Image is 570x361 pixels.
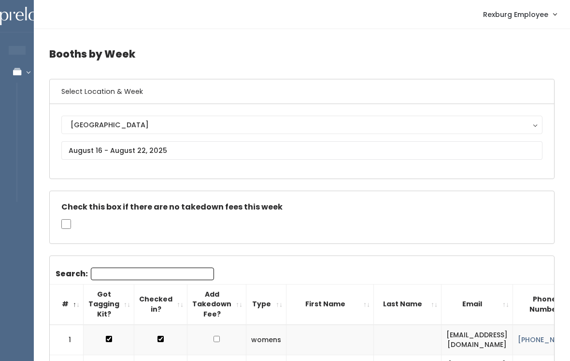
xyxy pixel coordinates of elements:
[286,284,374,324] th: First Name: activate to sort column ascending
[246,325,286,355] td: womens
[49,41,555,67] h4: Booths by Week
[442,284,513,324] th: Email: activate to sort column ascending
[473,4,566,25] a: Rexburg Employee
[483,9,548,20] span: Rexburg Employee
[246,284,286,324] th: Type: activate to sort column ascending
[61,203,542,211] h5: Check this box if there are no takedown fees this week
[84,284,134,324] th: Got Tagging Kit?: activate to sort column ascending
[56,268,214,280] label: Search:
[91,268,214,280] input: Search:
[61,116,542,134] button: [GEOGRAPHIC_DATA]
[374,284,442,324] th: Last Name: activate to sort column ascending
[50,284,84,324] th: #: activate to sort column descending
[50,325,84,355] td: 1
[442,325,513,355] td: [EMAIL_ADDRESS][DOMAIN_NAME]
[134,284,187,324] th: Checked in?: activate to sort column ascending
[71,120,533,130] div: [GEOGRAPHIC_DATA]
[61,141,542,160] input: August 16 - August 22, 2025
[50,79,554,104] h6: Select Location & Week
[187,284,246,324] th: Add Takedown Fee?: activate to sort column ascending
